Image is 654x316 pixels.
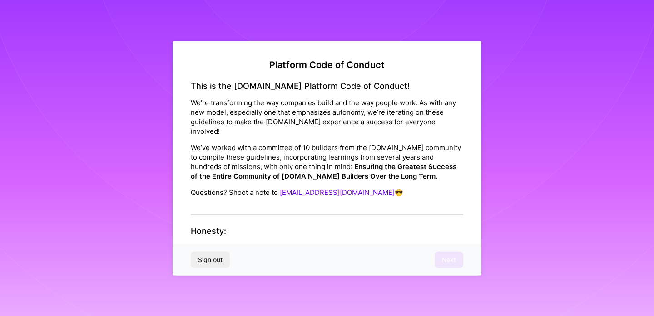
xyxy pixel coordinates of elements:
[191,59,463,70] h2: Platform Code of Conduct
[280,188,395,197] a: [EMAIL_ADDRESS][DOMAIN_NAME]
[191,162,456,180] strong: Ensuring the Greatest Success of the Entire Community of [DOMAIN_NAME] Builders Over the Long Term.
[198,255,223,264] span: Sign out
[191,226,463,236] h4: Honesty:
[191,81,463,91] h4: This is the [DOMAIN_NAME] Platform Code of Conduct!
[191,188,463,197] p: Questions? Shoot a note to 😎
[191,252,230,268] button: Sign out
[191,143,463,181] p: We’ve worked with a committee of 10 builders from the [DOMAIN_NAME] community to compile these gu...
[191,98,463,136] p: We’re transforming the way companies build and the way people work. As with any new model, especi...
